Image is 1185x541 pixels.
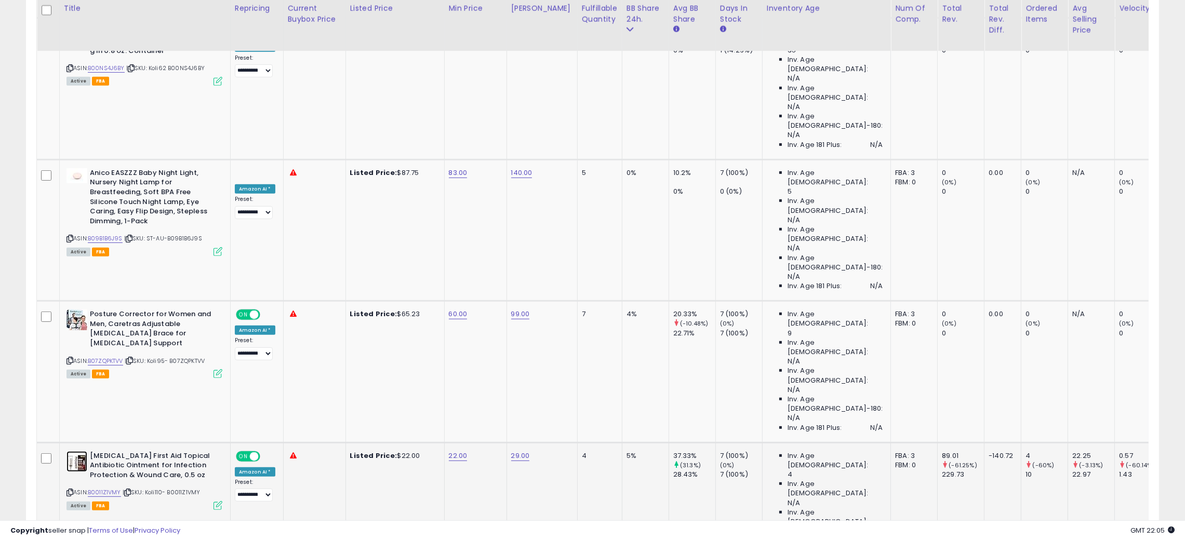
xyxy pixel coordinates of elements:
span: N/A [788,385,800,395]
div: 0 [1026,309,1068,319]
div: 37.33% [673,451,715,461]
div: FBM: 0 [895,461,929,470]
small: (31.3%) [680,461,701,469]
div: Min Price [449,3,502,14]
small: (0%) [1119,319,1134,328]
div: 7 (100%) [720,309,762,319]
div: 89.01 [942,451,984,461]
div: FBA: 3 [895,309,929,319]
span: N/A [870,281,883,291]
div: 28.43% [673,470,715,479]
small: (0%) [720,319,735,328]
span: | SKU: ST-AU-B09B1B6J9S [124,234,202,242]
div: 0% [627,168,661,178]
span: 5 [788,187,792,196]
b: [MEDICAL_DATA] First Aid Topical Antibiotic Ointment for Infection Protection & Wound Care, 0.5 oz [90,451,216,483]
span: Inv. Age [DEMOGRAPHIC_DATA]: [788,479,883,498]
div: Preset: [235,337,275,360]
div: 7 (100%) [720,451,762,461]
a: 60.00 [449,309,468,319]
div: 4 [1026,451,1068,461]
div: 20.33% [673,309,715,319]
div: 0 (0%) [720,187,762,196]
span: All listings currently available for purchase on Amazon [66,370,90,378]
div: 0.57 [1119,451,1161,461]
div: 0 [1026,329,1068,338]
small: (-61.25%) [949,461,977,469]
div: $65.23 [350,309,436,319]
span: N/A [788,272,800,281]
div: ASIN: [66,26,222,84]
span: Inv. Age [DEMOGRAPHIC_DATA]: [788,55,883,74]
span: Inv. Age [DEMOGRAPHIC_DATA]: [788,309,883,328]
div: Total Rev. [942,3,980,25]
span: ON [237,310,250,319]
small: (-3.13%) [1080,461,1103,469]
div: 0 [942,187,984,196]
div: 7 (100%) [720,329,762,338]
a: Privacy Policy [135,525,180,535]
div: 0 [942,329,984,338]
div: 4% [627,309,661,319]
span: All listings currently available for purchase on Amazon [66,248,90,256]
span: Inv. Age [DEMOGRAPHIC_DATA]: [788,168,883,187]
div: [PERSON_NAME] [511,3,573,14]
div: Preset: [235,55,275,77]
span: Inv. Age [DEMOGRAPHIC_DATA]: [788,338,883,357]
div: 0.00 [989,168,1013,178]
a: 140.00 [511,168,532,178]
div: Inventory Age [767,3,886,14]
small: (0%) [942,319,956,328]
span: | SKU: Koli62 B00NS4J6BY [126,64,205,72]
b: Listed Price: [350,451,397,461]
span: N/A [788,102,800,112]
a: 99.00 [511,309,530,319]
span: N/A [870,423,883,432]
div: -140.72 [989,451,1013,461]
div: 0 [1119,187,1161,196]
small: Avg BB Share. [673,25,680,34]
small: (-60%) [1033,461,1055,469]
div: 5 [582,168,614,178]
b: Anico EASZZZ Baby Night Light, Nursery Night Lamp for Breastfeeding, Soft BPA Free Silicone Touch... [90,168,216,228]
div: $87.75 [350,168,436,178]
span: Inv. Age 181 Plus: [788,423,842,432]
a: B09B1B6J9S [88,234,123,243]
span: OFF [259,452,275,461]
div: N/A [1072,309,1107,319]
a: 83.00 [449,168,468,178]
div: 0% [673,187,715,196]
div: Fulfillable Quantity [582,3,618,25]
span: All listings currently available for purchase on Amazon [66,502,90,510]
div: ASIN: [66,451,222,509]
div: Avg Selling Price [1072,3,1110,36]
div: Total Rev. Diff. [989,3,1017,36]
span: Inv. Age [DEMOGRAPHIC_DATA]: [788,84,883,102]
div: Days In Stock [720,3,758,25]
div: Num of Comp. [895,3,933,25]
span: | SKU: Koli95- B07ZQPKTVV [125,357,205,365]
span: N/A [788,74,800,83]
div: $22.00 [350,451,436,461]
a: 29.00 [511,451,530,461]
span: FBA [92,502,110,510]
div: 0 [942,168,984,178]
span: Inv. Age [DEMOGRAPHIC_DATA]: [788,508,883,526]
span: N/A [788,413,800,423]
div: Listed Price [350,3,440,14]
div: 7 (100%) [720,168,762,178]
div: 0 [942,309,984,319]
span: Inv. Age [DEMOGRAPHIC_DATA]-180: [788,395,883,413]
span: N/A [788,130,800,140]
small: (0%) [1026,319,1040,328]
div: Preset: [235,479,275,502]
span: N/A [788,215,800,225]
span: Inv. Age [DEMOGRAPHIC_DATA]: [788,366,883,385]
span: N/A [788,357,800,366]
div: Amazon AI * [235,467,275,477]
div: Velocity [1119,3,1157,14]
div: 0 [1026,168,1068,178]
span: FBA [92,77,110,86]
span: 2025-09-13 22:05 GMT [1130,525,1175,535]
span: Inv. Age [DEMOGRAPHIC_DATA]: [788,451,883,470]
